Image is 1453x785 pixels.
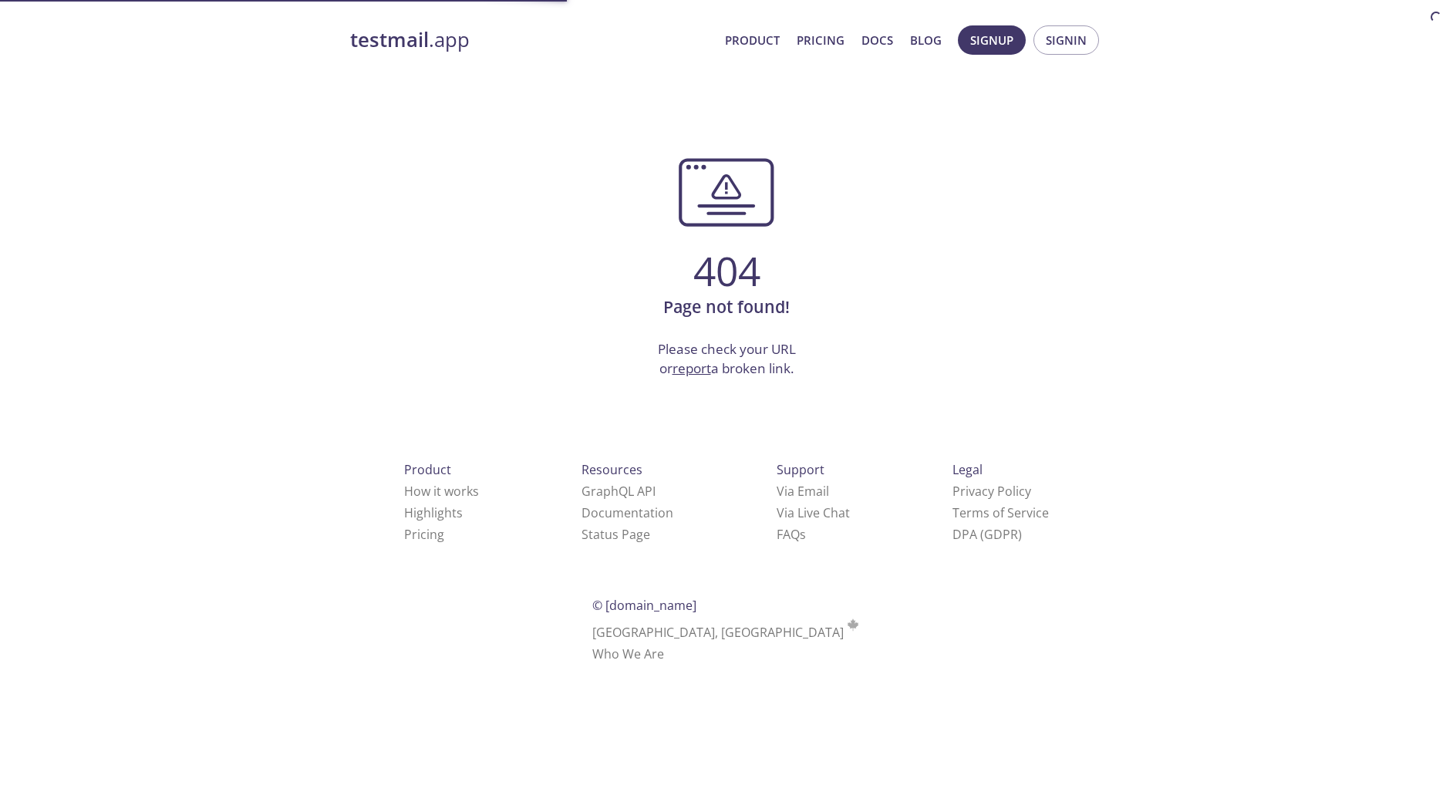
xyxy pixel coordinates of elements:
span: Signup [970,30,1013,50]
span: [GEOGRAPHIC_DATA], [GEOGRAPHIC_DATA] [592,624,861,641]
button: Signup [958,25,1026,55]
span: © [DOMAIN_NAME] [592,597,696,614]
span: Support [777,461,824,478]
span: Legal [952,461,983,478]
a: Via Live Chat [777,504,850,521]
p: Please check your URL or a broken link. [350,339,1103,379]
span: Signin [1046,30,1087,50]
a: Status Page [582,526,650,543]
a: Pricing [404,526,444,543]
a: Docs [861,30,893,50]
a: Terms of Service [952,504,1049,521]
span: Product [404,461,451,478]
h6: Page not found! [350,294,1103,320]
a: Pricing [797,30,844,50]
a: report [673,359,711,377]
a: Highlights [404,504,463,521]
a: Product [725,30,780,50]
a: Via Email [777,483,829,500]
a: Privacy Policy [952,483,1031,500]
button: Signin [1033,25,1099,55]
a: GraphQL API [582,483,656,500]
a: FAQ [777,526,806,543]
span: Resources [582,461,642,478]
span: s [800,526,806,543]
a: How it works [404,483,479,500]
h3: 404 [350,248,1103,294]
a: Documentation [582,504,673,521]
a: Who We Are [592,645,664,662]
strong: testmail [350,26,429,53]
a: DPA (GDPR) [952,526,1022,543]
a: testmail.app [350,27,713,53]
a: Blog [910,30,942,50]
